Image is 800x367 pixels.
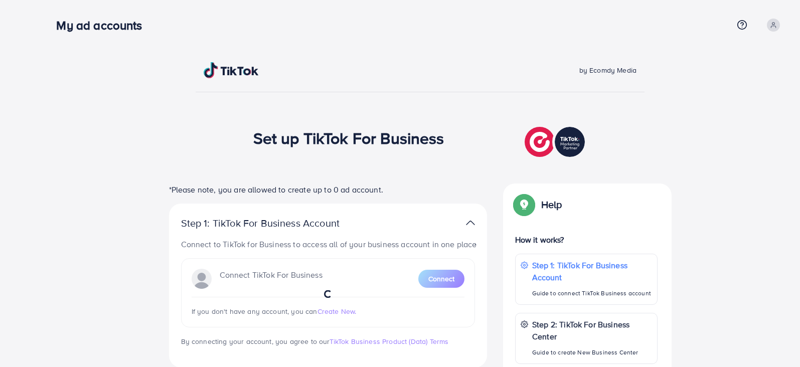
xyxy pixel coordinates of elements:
[253,128,444,147] h1: Set up TikTok For Business
[532,318,652,342] p: Step 2: TikTok For Business Center
[541,199,562,211] p: Help
[204,62,259,78] img: TikTok
[181,217,372,229] p: Step 1: TikTok For Business Account
[56,18,150,33] h3: My ad accounts
[532,287,652,299] p: Guide to connect TikTok Business account
[515,234,658,246] p: How it works?
[515,196,533,214] img: Popup guide
[466,216,475,230] img: TikTok partner
[532,259,652,283] p: Step 1: TikTok For Business Account
[525,124,587,159] img: TikTok partner
[532,346,652,358] p: Guide to create New Business Center
[169,183,487,196] p: *Please note, you are allowed to create up to 0 ad account.
[579,65,636,75] span: by Ecomdy Media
